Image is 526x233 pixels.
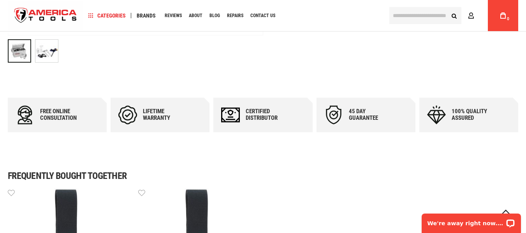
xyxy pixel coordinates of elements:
[452,108,498,121] div: 100% quality assured
[417,208,526,233] iframe: LiveChat chat widget
[88,13,126,18] span: Categories
[223,11,247,21] a: Repairs
[143,108,190,121] div: Lifetime warranty
[185,11,206,21] a: About
[209,13,220,18] span: Blog
[447,8,461,23] button: Search
[85,11,129,21] a: Categories
[247,11,279,21] a: Contact Us
[35,35,58,67] div: RIDGID 69707 VELCRO STRAPS (SET OF 2)
[165,13,182,18] span: Reviews
[133,11,159,21] a: Brands
[40,108,87,121] div: Free online consultation
[250,13,275,18] span: Contact Us
[349,108,396,121] div: 45 day Guarantee
[246,108,292,121] div: Certified Distributor
[8,1,83,30] a: store logo
[206,11,223,21] a: Blog
[8,171,518,180] h1: Frequently bought together
[8,1,83,30] img: America Tools
[161,11,185,21] a: Reviews
[507,17,509,21] span: 0
[189,13,202,18] span: About
[137,13,156,18] span: Brands
[227,13,243,18] span: Repairs
[8,35,35,67] div: RIDGID 69707 VELCRO STRAPS (SET OF 2)
[35,40,58,62] img: RIDGID 69707 VELCRO STRAPS (SET OF 2)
